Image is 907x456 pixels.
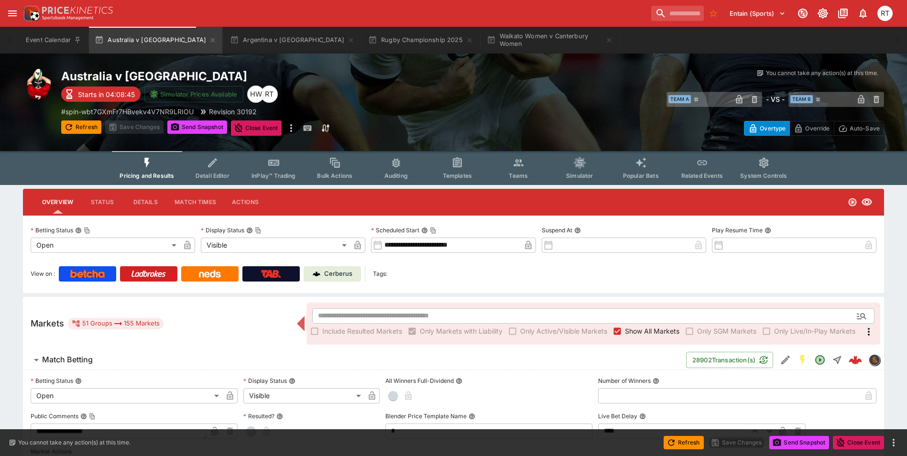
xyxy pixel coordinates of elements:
button: more [285,120,297,136]
p: Display Status [201,226,244,234]
button: Display Status [289,378,295,384]
div: Visible [201,238,350,253]
span: Only Markets with Liability [420,326,503,336]
div: Richard Tatton [261,86,278,103]
button: Copy To Clipboard [84,227,90,234]
p: Auto-Save [850,123,880,133]
button: Actions [224,191,267,214]
span: Templates [443,172,472,179]
button: Live Bet Delay [639,413,646,420]
input: search [651,6,704,21]
span: Team B [790,95,813,103]
p: Cerberus [324,269,352,279]
div: Visible [243,388,364,403]
a: Cerberus [304,266,361,282]
img: sportingsolutions [869,355,880,365]
button: SGM Enabled [794,351,811,369]
span: Popular Bets [623,172,659,179]
p: Resulted? [243,412,274,420]
span: Auditing [384,172,408,179]
img: PriceKinetics Logo [21,4,40,23]
button: Close Event [833,436,884,449]
div: sportingsolutions [869,354,880,366]
p: You cannot take any action(s) at this time. [18,438,131,447]
button: Betting Status [75,378,82,384]
button: Select Tenant [724,6,791,21]
button: Auto-Save [834,121,884,136]
button: Edit Detail [777,351,794,369]
h6: - VS - [766,94,785,104]
img: Cerberus [313,270,320,278]
img: Betcha [70,270,105,278]
button: Suspend At [574,227,581,234]
button: Open [811,351,829,369]
button: Scheduled StartCopy To Clipboard [421,227,428,234]
button: Refresh [664,436,704,449]
img: logo-cerberus--red.svg [849,353,862,367]
p: You cannot take any action(s) at this time. [766,69,878,77]
button: Override [789,121,834,136]
span: Include Resulted Markets [322,326,402,336]
h2: Copy To Clipboard [61,69,473,84]
span: Detail Editor [196,172,229,179]
button: more [888,437,899,448]
img: PriceKinetics [42,7,113,14]
button: Connected to PK [794,5,811,22]
p: Suspend At [542,226,572,234]
button: Australia v [GEOGRAPHIC_DATA] [89,27,222,54]
button: Open [853,307,870,325]
img: rugby_union.png [23,69,54,99]
button: Display StatusCopy To Clipboard [246,227,253,234]
p: Live Bet Delay [598,412,637,420]
button: open drawer [4,5,21,22]
button: Play Resume Time [765,227,771,234]
p: Overtype [760,123,786,133]
h6: Match Betting [42,355,93,365]
p: Betting Status [31,377,73,385]
button: Details [124,191,167,214]
div: b041b507-b62b-435b-81e2-01f570d2ef86 [849,353,862,367]
div: Richard Tatton [877,6,893,21]
p: Starts in 04:08:45 [78,89,135,99]
div: Start From [744,121,884,136]
button: Copy To Clipboard [430,227,437,234]
span: Pricing and Results [120,172,174,179]
p: Revision 30192 [209,107,257,117]
label: Tags: [373,266,387,282]
p: Public Comments [31,412,78,420]
div: 51 Groups 155 Markets [72,318,160,329]
button: Number of Winners [653,378,659,384]
img: TabNZ [261,270,281,278]
span: Team A [668,95,691,103]
button: Send Snapshot [769,436,829,449]
p: Display Status [243,377,287,385]
svg: Open [848,197,857,207]
a: b041b507-b62b-435b-81e2-01f570d2ef86 [846,350,865,369]
button: Rugby Championship 2025 [362,27,479,54]
span: Show All Markets [625,326,679,336]
button: Send Snapshot [167,120,227,134]
button: Refresh [61,120,101,134]
button: Documentation [834,5,852,22]
span: Teams [509,172,528,179]
button: All Winners Full-Dividend [456,378,462,384]
p: Betting Status [31,226,73,234]
div: Open [31,238,180,253]
p: Override [805,123,830,133]
button: Event Calendar [20,27,87,54]
button: Match Times [167,191,224,214]
img: Ladbrokes [131,270,166,278]
span: Related Events [681,172,723,179]
svg: More [863,326,874,337]
p: Play Resume Time [712,226,763,234]
label: View on : [31,266,55,282]
button: Toggle light/dark mode [814,5,831,22]
span: InPlay™ Trading [251,172,295,179]
button: Match Betting [23,350,686,369]
button: Straight [829,351,846,369]
div: Harry Walker [247,86,264,103]
h5: Markets [31,318,64,329]
span: Bulk Actions [317,172,352,179]
button: Overview [34,191,81,214]
button: Copy To Clipboard [255,227,262,234]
